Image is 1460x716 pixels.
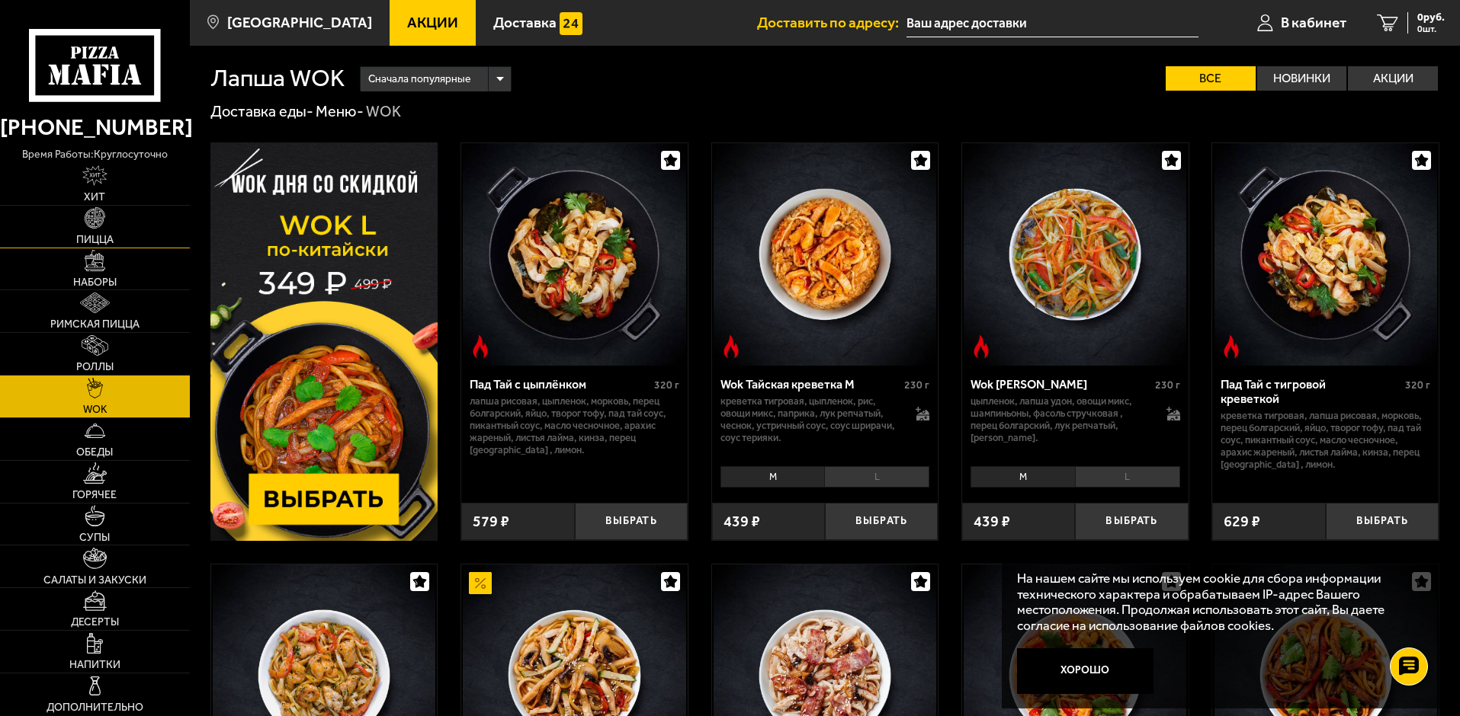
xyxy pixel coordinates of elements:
div: Пад Тай с цыплёнком [470,377,650,392]
div: Пад Тай с тигровой креветкой [1221,377,1401,406]
p: креветка тигровая, цыпленок, рис, овощи микс, паприка, лук репчатый, чеснок, устричный соус, соус... [720,395,901,444]
span: 0 руб. [1417,12,1445,23]
span: Напитки [69,660,120,670]
span: WOK [83,404,107,415]
div: WOK [366,102,401,122]
span: Доставка [493,15,557,30]
span: В кабинет [1281,15,1346,30]
span: 230 г [1155,379,1180,392]
span: Обеды [76,447,113,458]
span: Дополнительно [47,702,143,713]
span: Пицца [76,235,114,245]
img: Акционный [469,572,492,595]
p: На нашем сайте мы используем cookie для сбора информации технического характера и обрабатываем IP... [1017,571,1416,634]
span: [GEOGRAPHIC_DATA] [227,15,372,30]
span: 439 ₽ [974,514,1010,529]
span: Роллы [76,362,114,372]
input: Ваш адрес доставки [906,9,1198,37]
div: Wok [PERSON_NAME] [971,377,1151,392]
img: Острое блюдо [1220,335,1243,358]
span: Горячее [72,490,117,500]
div: Wok Тайская креветка M [720,377,901,392]
span: 230 г [904,379,929,392]
img: Wok Карри М [964,143,1186,366]
img: 15daf4d41897b9f0e9f617042186c801.svg [560,12,582,35]
span: Акции [407,15,458,30]
label: Акции [1348,66,1438,91]
span: 320 г [1405,379,1430,392]
img: Wok Тайская креветка M [714,143,936,366]
img: Острое блюдо [720,335,743,358]
button: Выбрать [1326,503,1439,540]
span: Доставить по адресу: [757,15,906,30]
p: цыпленок, лапша удон, овощи микс, шампиньоны, фасоль стручковая , перец болгарский, лук репчатый,... [971,395,1151,444]
img: Пад Тай с тигровой креветкой [1215,143,1437,366]
a: Доставка еды- [210,102,313,120]
span: Римская пицца [50,319,140,330]
a: Острое блюдоПад Тай с цыплёнком [461,143,688,366]
li: L [824,466,929,487]
span: 439 ₽ [724,514,760,529]
a: Острое блюдоWok Карри М [962,143,1189,366]
button: Выбрать [1075,503,1188,540]
span: 629 ₽ [1224,514,1260,529]
a: Острое блюдоWok Тайская креветка M [712,143,939,366]
img: Пад Тай с цыплёнком [463,143,685,366]
span: Салаты и закуски [43,575,146,586]
li: M [720,466,825,487]
img: Острое блюдо [970,335,993,358]
p: лапша рисовая, цыпленок, морковь, перец болгарский, яйцо, творог тофу, пад тай соус, пикантный со... [470,395,679,456]
img: Острое блюдо [469,335,492,358]
li: M [971,466,1075,487]
button: Хорошо [1017,648,1154,694]
span: Супы [79,532,110,543]
span: 0 шт. [1417,24,1445,34]
h1: Лапша WOK [210,66,345,91]
span: 579 ₽ [473,514,509,529]
button: Выбрать [825,503,938,540]
p: креветка тигровая, лапша рисовая, морковь, перец болгарский, яйцо, творог тофу, пад тай соус, пик... [1221,410,1430,471]
button: Выбрать [575,503,688,540]
a: Меню- [316,102,364,120]
a: Острое блюдоПад Тай с тигровой креветкой [1212,143,1439,366]
span: Хит [84,192,105,203]
label: Все [1166,66,1256,91]
span: Десерты [71,617,119,628]
label: Новинки [1257,66,1347,91]
span: 320 г [654,379,679,392]
span: Сначала популярные [368,65,470,94]
span: Наборы [73,277,117,288]
li: L [1075,466,1180,487]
